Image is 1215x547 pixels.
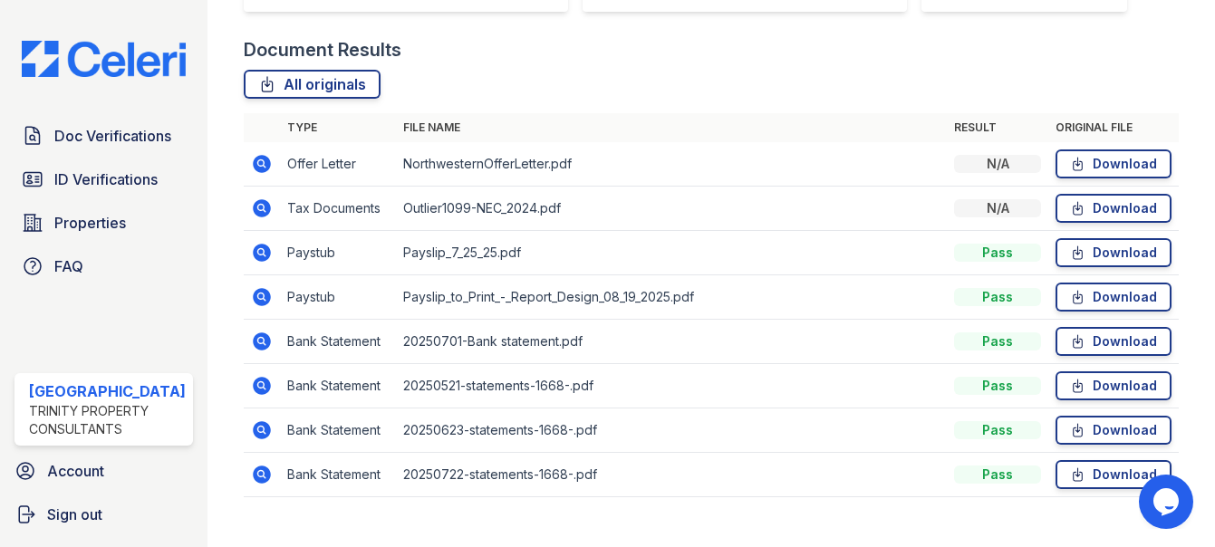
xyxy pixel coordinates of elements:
a: Download [1056,460,1172,489]
a: Properties [14,205,193,241]
td: Bank Statement [280,453,396,497]
td: Paystub [280,275,396,320]
td: Payslip_7_25_25.pdf [396,231,947,275]
img: CE_Logo_Blue-a8612792a0a2168367f1c8372b55b34899dd931a85d93a1a3d3e32e68fde9ad4.png [7,41,200,78]
div: N/A [954,199,1041,217]
div: N/A [954,155,1041,173]
div: Pass [954,421,1041,439]
th: Type [280,113,396,142]
td: NorthwesternOfferLetter.pdf [396,142,947,187]
div: Pass [954,332,1041,350]
div: Pass [954,465,1041,484]
span: Properties [54,212,126,234]
a: Account [7,453,200,489]
a: Sign out [7,496,200,533]
a: Download [1056,327,1172,356]
div: Pass [954,288,1041,306]
div: Pass [954,377,1041,395]
a: Download [1056,194,1172,223]
iframe: chat widget [1139,475,1197,529]
th: File name [396,113,947,142]
a: Download [1056,238,1172,267]
div: Pass [954,244,1041,262]
a: Download [1056,371,1172,400]
td: Bank Statement [280,408,396,453]
span: ID Verifications [54,168,158,190]
span: Doc Verifications [54,125,171,147]
th: Result [947,113,1048,142]
a: FAQ [14,248,193,284]
td: Outlier1099-NEC_2024.pdf [396,187,947,231]
td: 20250701-Bank statement.pdf [396,320,947,364]
td: Offer Letter [280,142,396,187]
span: FAQ [54,255,83,277]
td: 20250623-statements-1668-.pdf [396,408,947,453]
a: Doc Verifications [14,118,193,154]
a: All originals [244,70,381,99]
th: Original file [1048,113,1179,142]
td: Paystub [280,231,396,275]
div: Trinity Property Consultants [29,402,186,438]
a: ID Verifications [14,161,193,197]
div: [GEOGRAPHIC_DATA] [29,380,186,402]
span: Account [47,460,104,482]
td: Tax Documents [280,187,396,231]
td: Bank Statement [280,364,396,408]
span: Sign out [47,504,102,525]
a: Download [1056,283,1172,312]
a: Download [1056,149,1172,178]
td: Bank Statement [280,320,396,364]
td: Payslip_to_Print_-_Report_Design_08_19_2025.pdf [396,275,947,320]
td: 20250521-statements-1668-.pdf [396,364,947,408]
a: Download [1056,416,1172,445]
div: Document Results [244,37,401,62]
td: 20250722-statements-1668-.pdf [396,453,947,497]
